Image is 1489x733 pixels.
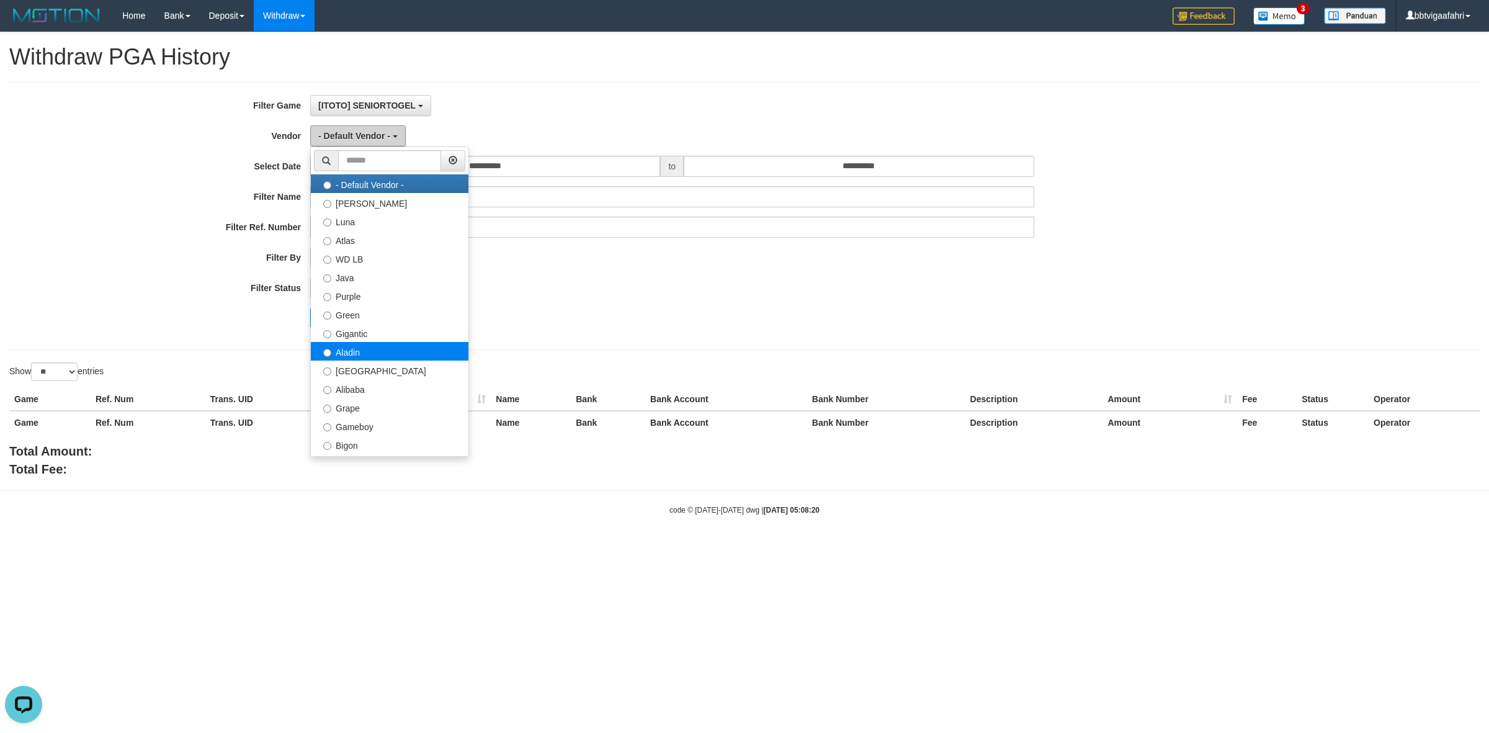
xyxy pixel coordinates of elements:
[205,411,331,434] th: Trans. UID
[1253,7,1305,25] img: Button%20Memo.svg
[669,506,820,515] small: code © [DATE]-[DATE] dwg |
[311,435,468,454] label: Bigon
[323,386,331,394] input: Alibaba
[323,218,331,227] input: Luna
[1237,388,1297,411] th: Fee
[311,361,468,379] label: [GEOGRAPHIC_DATA]
[1297,3,1310,14] span: 3
[311,416,468,435] label: Gameboy
[9,362,104,381] label: Show entries
[1297,388,1369,411] th: Status
[9,462,67,476] b: Total Fee:
[323,256,331,264] input: WD LB
[323,237,331,245] input: Atlas
[1102,388,1237,411] th: Amount
[323,274,331,282] input: Java
[311,305,468,323] label: Green
[764,506,820,515] strong: [DATE] 05:08:20
[311,398,468,416] label: Grape
[311,230,468,249] label: Atlas
[323,293,331,301] input: Purple
[491,388,571,411] th: Name
[323,200,331,208] input: [PERSON_NAME]
[311,174,468,193] label: - Default Vendor -
[1369,411,1480,434] th: Operator
[1102,411,1237,434] th: Amount
[311,268,468,286] label: Java
[571,388,645,411] th: Bank
[323,442,331,450] input: Bigon
[807,388,965,411] th: Bank Number
[1297,411,1369,434] th: Status
[310,95,431,116] button: [ITOTO] SENIORTOGEL
[323,312,331,320] input: Green
[323,367,331,375] input: [GEOGRAPHIC_DATA]
[311,379,468,398] label: Alibaba
[91,411,205,434] th: Ref. Num
[571,411,645,434] th: Bank
[9,388,91,411] th: Game
[311,342,468,361] label: Aladin
[311,193,468,212] label: [PERSON_NAME]
[323,405,331,413] input: Grape
[323,423,331,431] input: Gameboy
[660,156,684,177] span: to
[311,323,468,342] label: Gigantic
[311,454,468,472] label: Allstar
[9,6,104,25] img: MOTION_logo.png
[205,388,331,411] th: Trans. UID
[31,362,78,381] select: Showentries
[323,349,331,357] input: Aladin
[645,411,807,434] th: Bank Account
[1324,7,1386,24] img: panduan.png
[323,330,331,338] input: Gigantic
[311,286,468,305] label: Purple
[807,411,965,434] th: Bank Number
[1173,7,1235,25] img: Feedback.jpg
[323,181,331,189] input: - Default Vendor -
[91,388,205,411] th: Ref. Num
[965,411,1103,434] th: Description
[318,101,416,110] span: [ITOTO] SENIORTOGEL
[1369,388,1480,411] th: Operator
[9,411,91,434] th: Game
[311,249,468,268] label: WD LB
[491,411,571,434] th: Name
[9,45,1480,70] h1: Withdraw PGA History
[1237,411,1297,434] th: Fee
[9,444,92,458] b: Total Amount:
[310,125,406,146] button: - Default Vendor -
[318,131,390,141] span: - Default Vendor -
[5,5,42,42] button: Open LiveChat chat widget
[645,388,807,411] th: Bank Account
[965,388,1103,411] th: Description
[311,212,468,230] label: Luna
